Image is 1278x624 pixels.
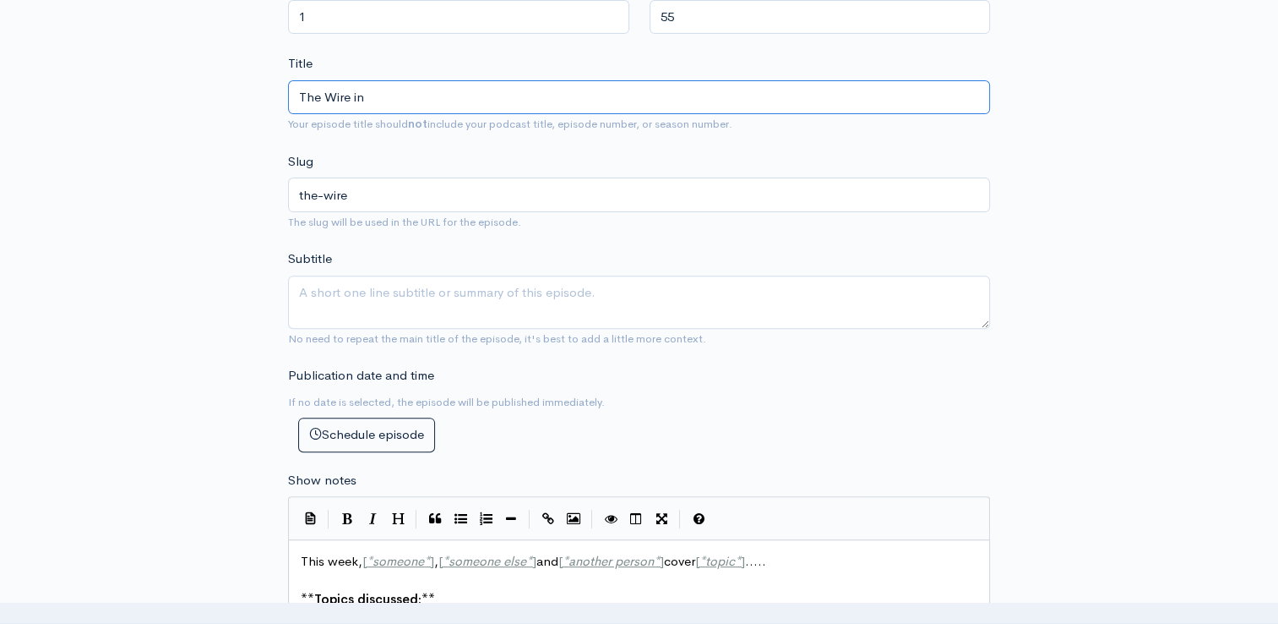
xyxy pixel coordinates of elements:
input: title-of-episode [288,178,990,212]
span: ] [532,553,536,569]
small: Your episode title should include your podcast title, episode number, or season number. [288,117,732,131]
button: Schedule episode [298,418,435,452]
i: | [328,510,329,529]
button: Generic List [448,506,473,532]
button: Insert Image [561,506,586,532]
span: someone [373,553,424,569]
button: Toggle Preview [598,506,623,532]
small: No need to repeat the main title of the episode, it's best to add a little more context. [288,331,706,346]
span: topic [705,553,735,569]
i: | [679,510,681,529]
button: Toggle Side by Side [623,506,649,532]
small: If no date is selected, the episode will be published immediately. [288,395,605,409]
button: Markdown Guide [686,506,711,532]
span: [ [695,553,699,569]
i: | [591,510,593,529]
label: Subtitle [288,249,332,269]
label: Show notes [288,471,356,490]
span: another person [568,553,654,569]
span: [ [438,553,443,569]
button: Heading [385,506,411,532]
label: Slug [288,152,313,172]
span: [ [362,553,367,569]
strong: not [408,117,427,131]
button: Quote [422,506,448,532]
span: This week, , and cover ..... [301,553,766,569]
label: Title [288,54,313,74]
button: Create Link [536,506,561,532]
span: someone else [449,553,526,569]
span: ] [430,553,434,569]
span: ] [660,553,664,569]
button: Insert Show Notes Template [297,505,323,530]
button: Italic [360,506,385,532]
label: Publication date and time [288,366,434,386]
button: Bold [334,506,360,532]
button: Toggle Fullscreen [649,506,674,532]
span: Topics discussed: [314,591,421,607]
button: Numbered List [473,506,498,532]
i: | [529,510,530,529]
input: What is the episode's title? [288,80,990,115]
i: | [416,510,417,529]
span: [ [558,553,563,569]
button: Insert Horizontal Line [498,506,524,532]
span: ] [741,553,745,569]
small: The slug will be used in the URL for the episode. [288,215,521,229]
